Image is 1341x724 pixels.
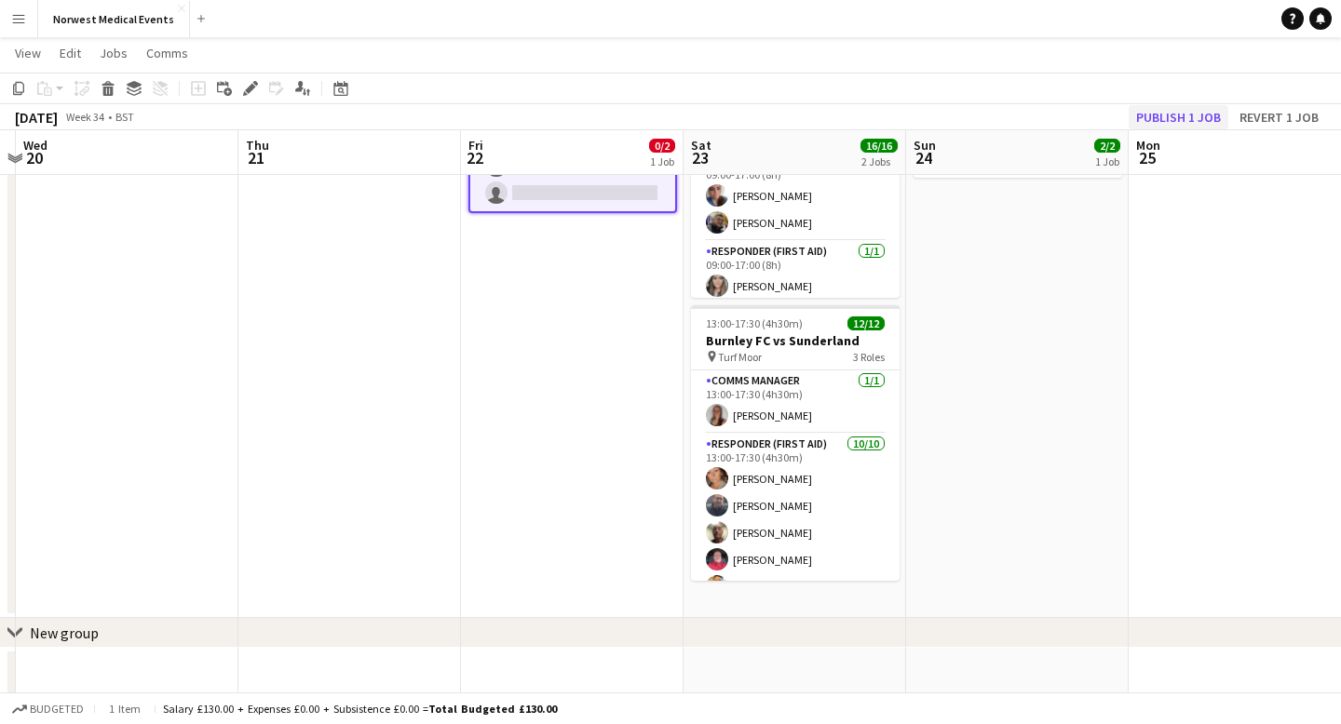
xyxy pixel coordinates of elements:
span: 23 [688,147,711,168]
div: BST [115,110,134,124]
span: Comms [146,45,188,61]
app-card-role: Comms Manager1/113:00-17:30 (4h30m)[PERSON_NAME] [691,370,900,434]
a: Edit [52,41,88,65]
button: Norwest Medical Events [38,1,190,37]
span: Sun [914,137,936,154]
app-card-role: Responder (First Aid)1/109:00-17:00 (8h)[PERSON_NAME] [691,241,900,304]
a: Jobs [92,41,135,65]
div: [DATE] [15,108,58,127]
span: Sat [691,137,711,154]
div: 2 Jobs [861,154,897,168]
div: New group [30,623,99,642]
span: 22 [466,147,483,168]
app-job-card: 13:00-17:30 (4h30m)12/12Burnley FC vs Sunderland Turf Moor3 RolesComms Manager1/113:00-17:30 (4h3... [691,305,900,581]
span: Week 34 [61,110,108,124]
span: Thu [246,137,269,154]
span: Wed [23,137,47,154]
span: Turf Moor [718,350,762,364]
span: 0/2 [649,139,675,153]
span: 3 Roles [853,350,885,364]
button: Publish 1 job [1129,105,1228,129]
span: 13:00-17:30 (4h30m) [706,316,803,330]
span: 2/2 [1094,139,1120,153]
span: View [15,45,41,61]
span: 1 item [102,702,147,716]
button: Revert 1 job [1232,105,1326,129]
button: Budgeted [9,699,87,719]
span: 25 [1133,147,1160,168]
span: Budgeted [30,703,84,716]
app-card-role: First Responder (Medical)2/209:00-17:00 (8h)[PERSON_NAME][PERSON_NAME] [691,151,900,241]
span: 16/16 [860,139,898,153]
h3: Burnley FC vs Sunderland [691,332,900,349]
span: Edit [60,45,81,61]
div: 1 Job [650,154,674,168]
a: View [7,41,48,65]
span: 21 [243,147,269,168]
span: 20 [20,147,47,168]
a: Comms [139,41,196,65]
span: 12/12 [847,316,885,330]
span: 24 [911,147,936,168]
span: Total Budgeted £130.00 [428,702,557,716]
div: 1 Job [1095,154,1119,168]
span: Jobs [100,45,128,61]
span: Fri [468,137,483,154]
span: Mon [1136,137,1160,154]
div: Salary £130.00 + Expenses £0.00 + Subsistence £0.00 = [163,702,557,716]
